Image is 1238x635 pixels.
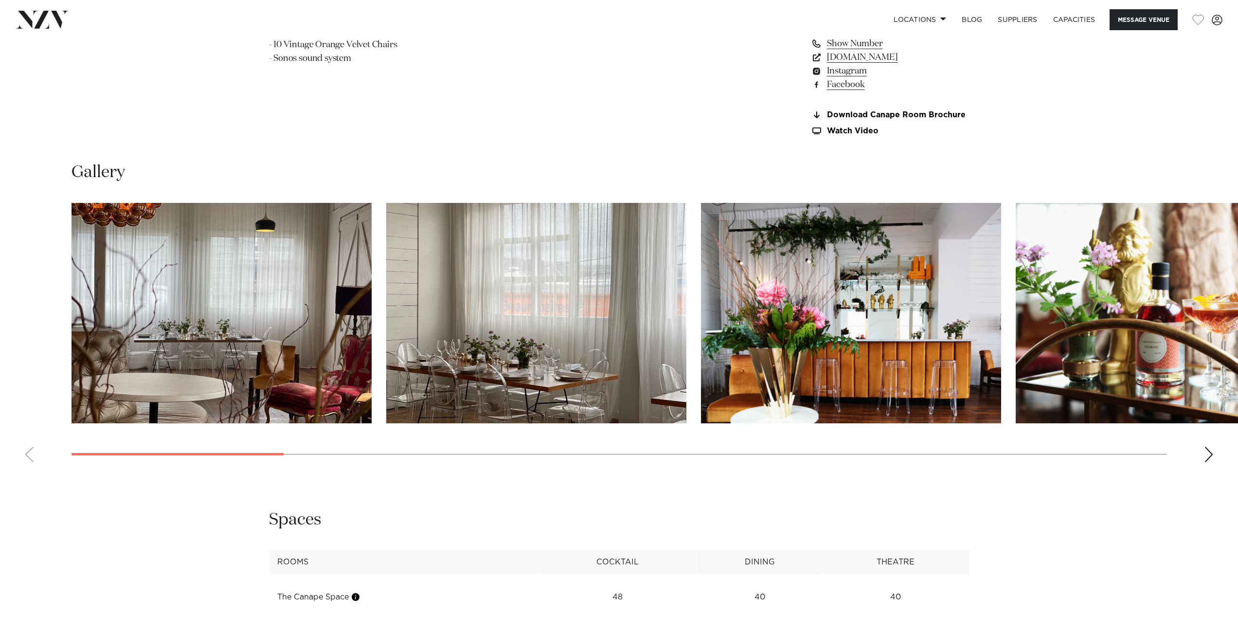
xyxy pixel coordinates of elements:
[269,550,538,574] th: Rooms
[538,585,697,609] td: 48
[16,11,69,28] img: nzv-logo.png
[72,203,372,423] swiper-slide: 1 / 18
[1110,9,1178,30] button: Message Venue
[823,550,969,574] th: Theatre
[811,78,969,91] a: Facebook
[269,585,538,609] td: The Canape Space
[386,203,686,423] swiper-slide: 2 / 18
[701,203,1001,423] swiper-slide: 3 / 18
[811,51,969,64] a: [DOMAIN_NAME]
[538,550,697,574] th: Cocktail
[954,9,990,30] a: BLOG
[1045,9,1103,30] a: Capacities
[811,127,969,135] a: Watch Video
[811,111,969,120] a: Download Canape Room Brochure
[269,509,322,531] h2: Spaces
[823,585,969,609] td: 40
[990,9,1045,30] a: SUPPLIERS
[811,37,969,51] a: Show Number
[697,585,823,609] td: 40
[811,64,969,78] a: Instagram
[886,9,954,30] a: Locations
[72,162,125,183] h2: Gallery
[697,550,823,574] th: Dining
